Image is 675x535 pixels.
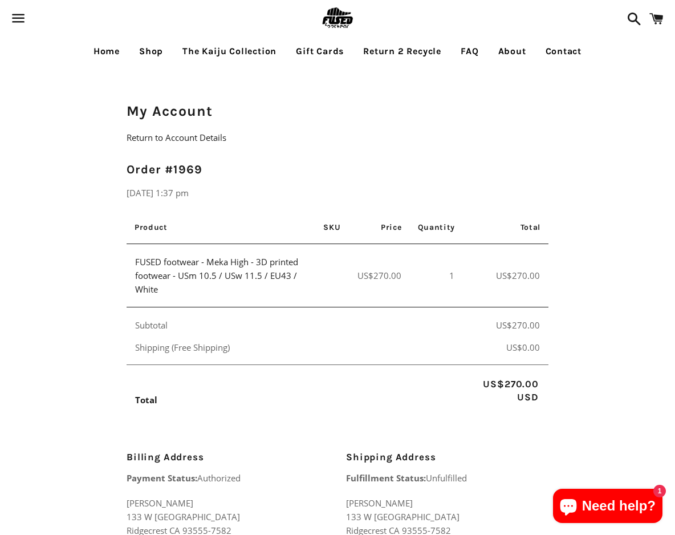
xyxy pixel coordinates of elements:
a: Gift Cards [287,37,352,66]
td: 1 [410,244,463,307]
th: Product [127,211,315,244]
th: Total [463,211,548,244]
h3: Shipping Address [346,451,548,464]
a: About [490,37,535,66]
a: Home [85,37,128,66]
a: Return to Account Details [127,132,226,143]
a: FUSED footwear - Meka High - 3D printed footwear - USm 10.5 / USw 11.5 / EU43 / White [135,256,298,295]
td: US$270.00 [463,307,548,336]
th: Shipping (Free Shipping) [127,336,463,365]
h1: My Account [127,101,548,121]
th: Total [127,365,463,417]
inbox-online-store-chat: Shopify online store chat [550,489,666,526]
th: Price [349,211,410,244]
th: SKU [315,211,348,244]
a: Shop [131,37,172,66]
strong: Fulfillment Status: [346,472,426,484]
td: US$0.00 [463,336,548,365]
p: Authorized [127,471,329,485]
a: Return 2 Recycle [355,37,450,66]
p: [DATE] 1:37 pm [127,186,548,200]
h3: Billing Address [127,451,329,464]
p: Unfulfilled [346,471,548,485]
a: The Kaiju Collection [174,37,285,66]
td: US$270.00 USD [463,365,548,417]
td: US$270.00 [349,244,410,307]
strong: Payment Status: [127,472,197,484]
a: FAQ [452,37,487,66]
th: Quantity [410,211,463,244]
td: US$270.00 [463,244,548,307]
h2: Order #1969 [127,161,548,178]
a: Contact [537,37,591,66]
th: Subtotal [127,307,463,336]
